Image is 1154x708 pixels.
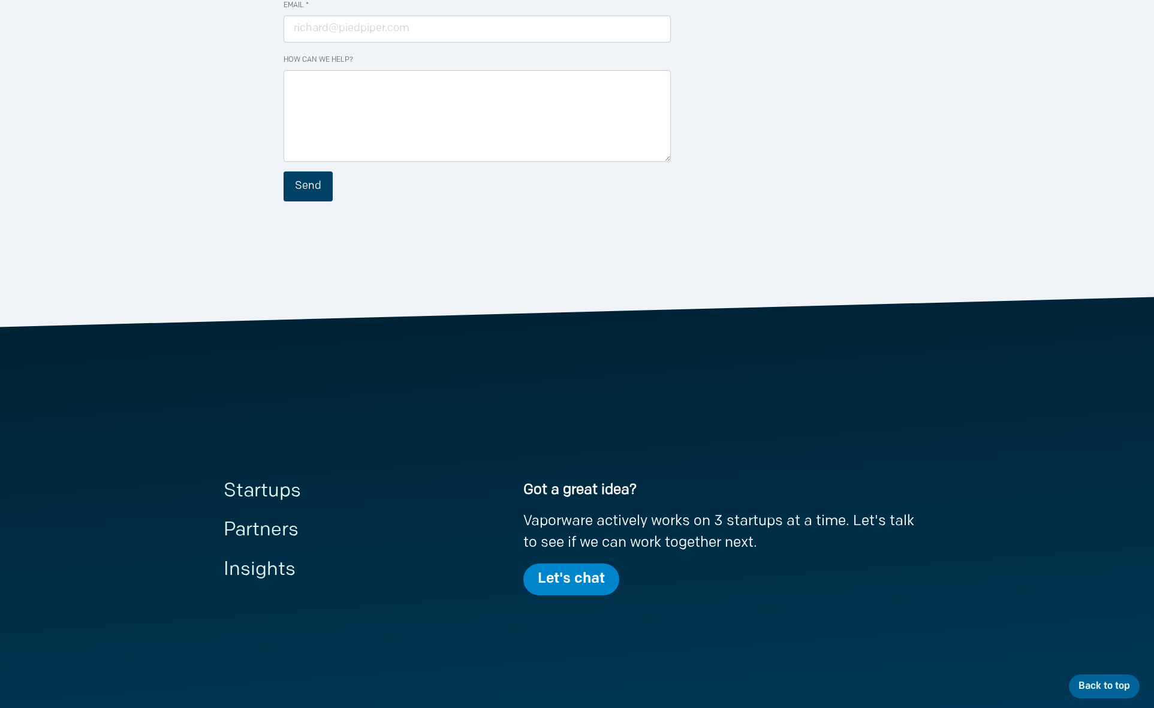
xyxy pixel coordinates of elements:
[523,564,619,596] a: Let's chat
[224,521,299,540] a: Partners
[284,16,671,43] input: richard@piedpiper.com
[284,55,353,65] label: How can we help?
[284,171,333,201] button: Send
[523,511,931,554] p: Vaporware actively works on 3 startups at a time. Let's talk to see if we can work together next.
[224,482,301,501] a: Startups
[1069,674,1140,698] button: Back to top
[224,561,296,580] a: Insights
[523,483,637,498] strong: Got a great idea?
